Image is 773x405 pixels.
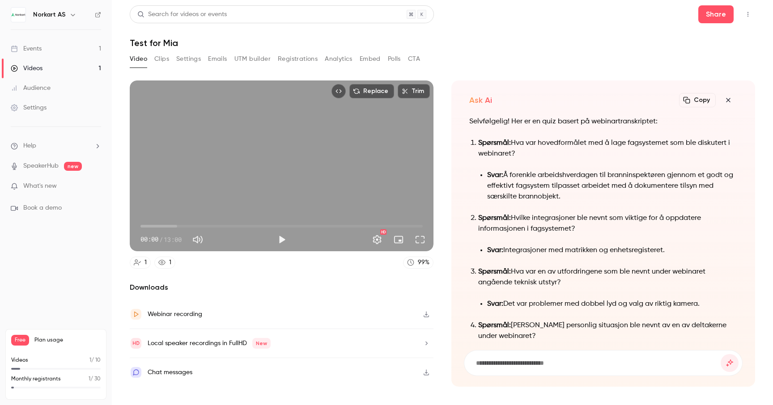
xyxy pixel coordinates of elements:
span: Plan usage [34,337,101,344]
p: Hva var en av utfordringene som ble nevnt under webinaret angående teknisk utstyr? [478,266,737,288]
p: Hva var hovedformålet med å lage fagsystemet som ble diskutert i webinaret? [478,138,737,159]
span: 1 [89,358,91,363]
h2: Downloads [130,282,433,293]
strong: Spørsmål: [478,139,511,147]
div: Audience [11,84,51,93]
p: Monthly registrants [11,375,61,383]
div: 00:00 [140,235,182,244]
div: Videos [11,64,42,73]
span: 13:00 [164,235,182,244]
div: HD [380,229,386,235]
button: Registrations [278,52,318,66]
li: Det var problemer med dobbel lyd og valg av riktig kamera. [487,299,737,309]
button: Clips [154,52,169,66]
strong: Spørsmål: [478,268,511,275]
div: Chat messages [148,367,192,378]
a: 1 [130,257,151,269]
button: Embed video [331,84,346,98]
button: Full screen [411,231,429,249]
div: 99 % [418,258,429,267]
button: Copy [679,93,716,107]
div: 1 [169,258,171,267]
button: Embed [360,52,381,66]
a: SpeakerHub [23,161,59,171]
button: Mute [189,231,207,249]
button: Settings [176,52,201,66]
span: / [159,235,163,244]
li: Integrasjoner med matrikken og enhetsregisteret. [487,245,737,256]
img: Norkart AS [11,8,25,22]
button: Video [130,52,147,66]
span: 00:00 [140,235,158,244]
span: new [64,162,82,171]
span: Help [23,141,36,151]
strong: Spørsmål: [478,322,511,329]
button: Analytics [325,52,353,66]
strong: Svar: [487,247,503,254]
strong: Spørsmål: [478,215,511,222]
p: / 30 [89,375,101,383]
span: New [252,338,271,349]
p: Videos [11,356,28,364]
strong: Svar: [487,300,503,308]
h2: Ask Ai [469,95,492,105]
p: / 10 [89,356,101,364]
span: 1 [89,376,90,382]
a: 1 [154,257,175,269]
button: Settings [368,231,386,249]
button: Share [698,5,734,23]
h6: Norkart AS [33,10,66,19]
button: UTM builder [234,52,271,66]
button: Top Bar Actions [741,7,755,21]
p: Selvfølgelig! Her er en quiz basert på webinartranskriptet: [469,116,737,127]
button: Turn on miniplayer [390,231,408,249]
button: Replace [349,84,394,98]
div: Webinar recording [148,309,202,320]
div: 1 [144,258,147,267]
li: Å forenkle arbeidshverdagen til branninspektøren gjennom et godt og effektivt fagsystem tilpasset... [487,170,737,202]
button: Polls [388,52,401,66]
span: What's new [23,181,57,191]
span: Book a demo [23,203,62,213]
h1: Test for Mia [130,38,755,48]
a: 99% [403,257,433,269]
button: Trim [398,84,430,98]
button: CTA [408,52,420,66]
button: Play [273,231,291,249]
strong: Svar: [487,172,503,179]
div: Search for videos or events [137,10,227,19]
p: Hvilke integrasjoner ble nevnt som viktige for å oppdatere informasjonen i fagsystemet? [478,213,737,234]
p: [PERSON_NAME] personlig situasjon ble nevnt av en av deltakerne under webinaret? [478,320,737,342]
span: Free [11,335,29,346]
div: Local speaker recordings in FullHD [148,338,271,349]
button: Emails [208,52,227,66]
div: Events [11,44,42,53]
li: help-dropdown-opener [11,141,101,151]
div: Settings [11,103,47,112]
